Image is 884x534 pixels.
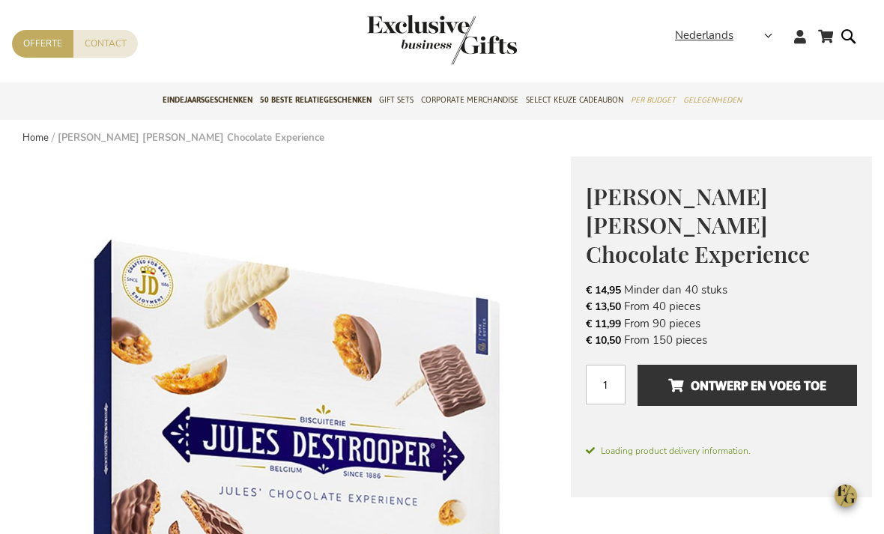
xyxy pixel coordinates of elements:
[22,131,49,145] a: Home
[586,298,857,315] li: From 40 pieces
[12,30,73,58] a: Offerte
[586,282,857,298] li: Minder dan 40 stuks
[675,27,733,44] span: Nederlands
[58,131,324,145] strong: [PERSON_NAME] [PERSON_NAME] Chocolate Experience
[586,283,621,297] span: € 14,95
[586,332,857,348] li: From 150 pieces
[683,92,742,108] span: Gelegenheden
[631,92,676,108] span: Per Budget
[668,374,826,398] span: Ontwerp en voeg toe
[638,365,857,406] button: Ontwerp en voeg toe
[586,317,621,331] span: € 11,99
[379,92,414,108] span: Gift Sets
[367,15,517,64] img: Exclusive Business gifts logo
[675,27,782,44] div: Nederlands
[526,92,623,108] span: Select Keuze Cadeaubon
[586,444,857,458] span: Loading product delivery information.
[586,300,621,314] span: € 13,50
[586,181,810,269] span: [PERSON_NAME] [PERSON_NAME] Chocolate Experience
[586,365,626,404] input: Aantal
[163,92,252,108] span: Eindejaarsgeschenken
[421,92,518,108] span: Corporate Merchandise
[260,92,372,108] span: 50 beste relatiegeschenken
[367,15,442,64] a: store logo
[586,333,621,348] span: € 10,50
[586,315,857,332] li: From 90 pieces
[73,30,138,58] a: Contact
